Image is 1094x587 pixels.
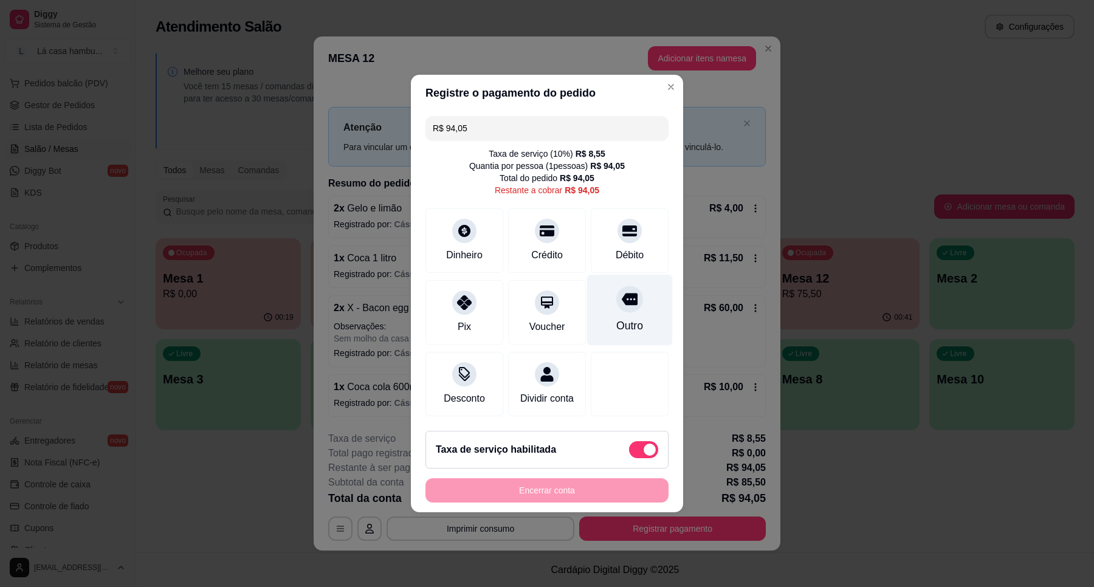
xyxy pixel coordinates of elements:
div: Taxa de serviço ( 10 %) [489,148,605,160]
div: Total do pedido [500,172,594,184]
div: Pix [458,320,471,334]
div: Desconto [444,391,485,406]
input: Ex.: hambúrguer de cordeiro [433,116,661,140]
button: Close [661,77,681,97]
div: R$ 94,05 [560,172,594,184]
div: Voucher [529,320,565,334]
div: Restante a cobrar [495,184,599,196]
div: Crédito [531,248,563,263]
h2: Taxa de serviço habilitada [436,442,556,457]
div: Outro [616,318,643,334]
div: R$ 8,55 [576,148,605,160]
header: Registre o pagamento do pedido [411,75,683,111]
div: Débito [616,248,644,263]
div: Quantia por pessoa ( 1 pessoas) [469,160,625,172]
div: Dinheiro [446,248,483,263]
div: R$ 94,05 [565,184,599,196]
div: R$ 94,05 [590,160,625,172]
div: Dividir conta [520,391,574,406]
